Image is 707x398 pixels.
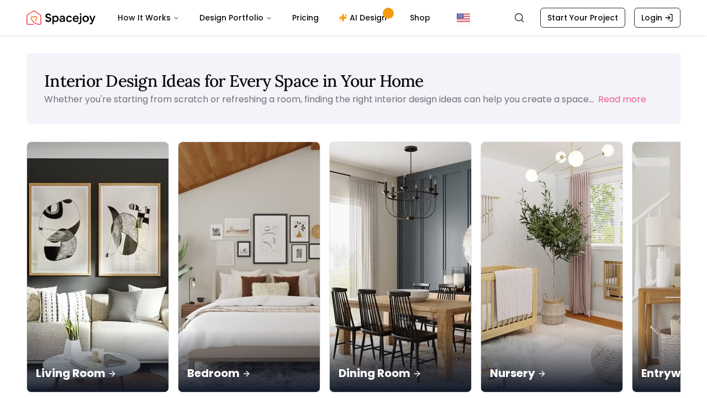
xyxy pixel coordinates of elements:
a: Spacejoy [27,7,96,29]
a: NurseryNursery [481,142,623,392]
p: Whether you're starting from scratch or refreshing a room, finding the right interior design idea... [44,93,594,106]
a: Dining RoomDining Room [329,142,472,392]
a: Shop [401,7,439,29]
a: Login [634,8,680,28]
img: Nursery [481,142,622,392]
img: Dining Room [330,142,471,392]
button: How It Works [109,7,188,29]
button: Design Portfolio [191,7,281,29]
a: Start Your Project [540,8,625,28]
button: Read more [598,93,646,106]
p: Living Room [36,365,160,381]
a: Living RoomLiving Room [27,142,169,392]
img: Spacejoy Logo [27,7,96,29]
p: Dining Room [339,365,462,381]
p: Nursery [490,365,614,381]
img: United States [457,11,470,24]
h1: Interior Design Ideas for Every Space in Your Home [44,71,663,91]
p: Bedroom [187,365,311,381]
nav: Main [109,7,439,29]
a: Pricing [283,7,328,29]
img: Bedroom [178,142,320,392]
a: BedroomBedroom [178,142,320,392]
img: Living Room [27,142,168,392]
a: AI Design [330,7,399,29]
